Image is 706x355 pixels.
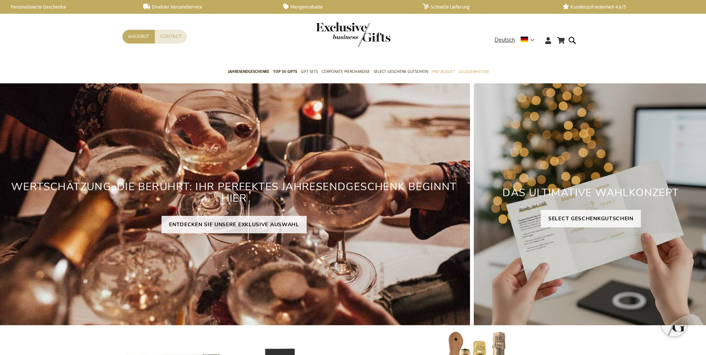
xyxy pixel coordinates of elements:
[374,63,428,81] a: Select Geschenk Gutschein
[541,210,641,227] a: SELECT GESCHENKGUTSCHEIN
[316,22,353,47] a: store logo
[4,4,131,10] a: Personalisierte Geschenke
[228,68,269,76] span: Jahresendgeschenke
[423,4,550,10] a: Schnelle Lieferung
[316,22,390,47] img: Exclusive Business gifts logo
[432,68,455,76] span: Pro Budget
[495,36,515,44] span: Deutsch
[301,68,318,76] span: Gift Sets
[162,216,307,233] a: ENTDECKEN SIE UNSERE EXKLUSIVE AUSWAHL
[273,68,297,76] span: TOP 50 Gifts
[432,63,455,81] a: Pro Budget
[228,63,269,81] a: Jahresendgeschenke
[283,4,411,10] a: Mengenrabatte
[322,63,370,81] a: Corporate Merchandise
[122,30,155,44] a: Angebot
[459,68,488,76] span: Gelegenheiten
[459,63,488,81] a: Gelegenheiten
[374,68,428,76] span: Select Geschenk Gutschein
[563,4,690,10] a: Kundenzufriedenheit 4,6/5
[155,30,187,44] a: Contact
[273,63,297,81] a: TOP 50 Gifts
[143,4,271,10] a: Direkter Versandservice
[322,68,370,76] span: Corporate Merchandise
[301,63,318,81] a: Gift Sets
